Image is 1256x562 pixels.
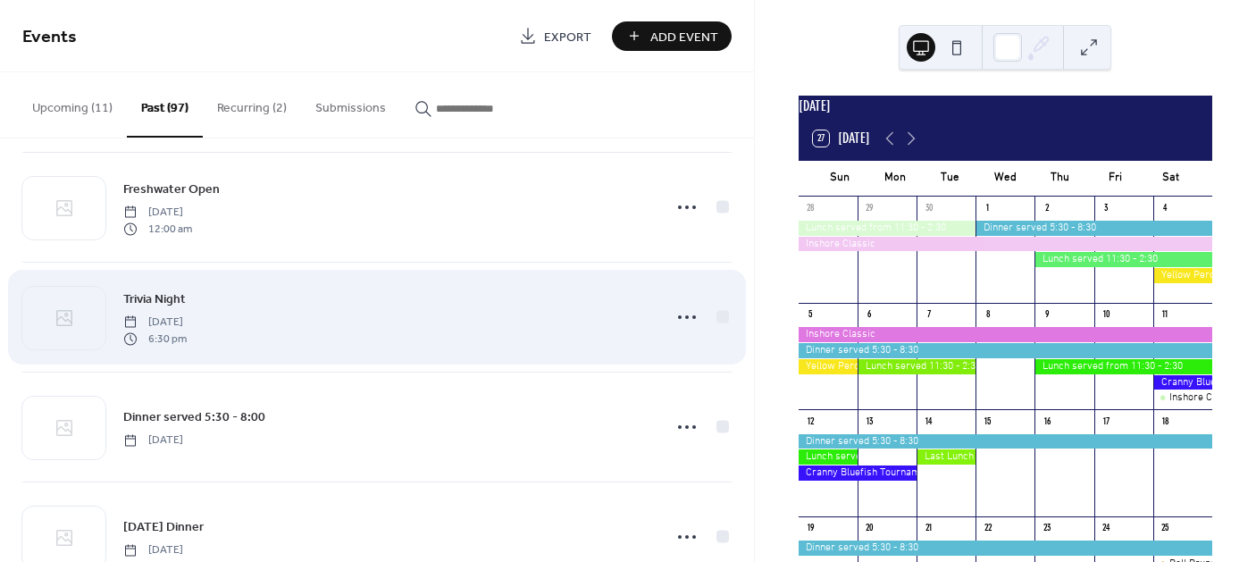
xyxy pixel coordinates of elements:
[922,202,935,215] div: 30
[1040,308,1053,322] div: 9
[799,541,1212,556] div: Dinner served 5:30 - 8:30
[650,28,718,46] span: Add Event
[123,518,204,537] span: [DATE] Dinner
[867,161,923,197] div: Mon
[123,221,192,237] span: 12:00 am
[22,20,77,55] span: Events
[1153,375,1212,390] div: Cranny Bluefish Tournament
[123,205,192,221] span: [DATE]
[813,161,868,197] div: Sun
[612,21,732,51] button: Add Event
[301,72,400,136] button: Submissions
[858,359,975,374] div: Lunch served 11:30 - 2:30
[506,21,605,51] a: Export
[922,522,935,535] div: 21
[1040,415,1053,428] div: 16
[123,516,204,537] a: [DATE] Dinner
[981,202,994,215] div: 1
[123,179,220,199] a: Freshwater Open
[1034,252,1212,267] div: Lunch served 11:30 - 2:30
[123,289,186,309] a: Trivia Night
[123,432,183,449] span: [DATE]
[799,327,1212,342] div: Inshore Classic
[1033,161,1088,197] div: Thu
[1159,415,1172,428] div: 18
[123,290,186,309] span: Trivia Night
[1159,522,1172,535] div: 25
[799,449,858,465] div: Lunch served from 11:30 - 2:30
[863,308,876,322] div: 6
[799,237,1212,252] div: Inshore Classic
[804,202,817,215] div: 28
[203,72,301,136] button: Recurring (2)
[1159,202,1172,215] div: 4
[127,72,203,138] button: Past (97)
[923,161,978,197] div: Tue
[1100,202,1113,215] div: 3
[799,359,858,374] div: Yellow Perch Blitz
[981,308,994,322] div: 8
[807,126,876,151] button: 27[DATE]
[123,408,265,427] span: Dinner served 5:30 - 8:00
[1153,390,1212,406] div: Inshore Classic Awards
[804,522,817,535] div: 19
[804,308,817,322] div: 5
[863,415,876,428] div: 13
[799,343,1212,358] div: Dinner served 5:30 - 8:30
[1159,308,1172,322] div: 11
[981,415,994,428] div: 15
[1100,522,1113,535] div: 24
[863,522,876,535] div: 20
[123,180,220,199] span: Freshwater Open
[18,72,127,136] button: Upcoming (11)
[1034,359,1212,374] div: Lunch served from 11:30 - 2:30
[981,522,994,535] div: 22
[917,449,975,465] div: Last Lunch 11:30 - 2:30
[544,28,591,46] span: Export
[799,466,917,481] div: Cranny Bluefish Tournament
[977,161,1033,197] div: Wed
[922,308,935,322] div: 7
[1153,268,1212,283] div: Yellow Perch Blitz
[123,315,187,331] span: [DATE]
[1088,161,1143,197] div: Fri
[975,221,1212,236] div: Dinner served 5:30 - 8:30
[1040,522,1053,535] div: 23
[123,407,265,427] a: Dinner served 5:30 - 8:00
[799,221,976,236] div: Lunch served from 11:30 - 2:30
[1100,415,1113,428] div: 17
[1143,161,1198,197] div: Sat
[123,542,183,558] span: [DATE]
[1100,308,1113,322] div: 10
[123,331,187,347] span: 6:30 pm
[863,202,876,215] div: 29
[922,415,935,428] div: 14
[804,415,817,428] div: 12
[799,96,1212,117] div: [DATE]
[1040,202,1053,215] div: 2
[799,434,1212,449] div: Dinner served 5:30 - 8:30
